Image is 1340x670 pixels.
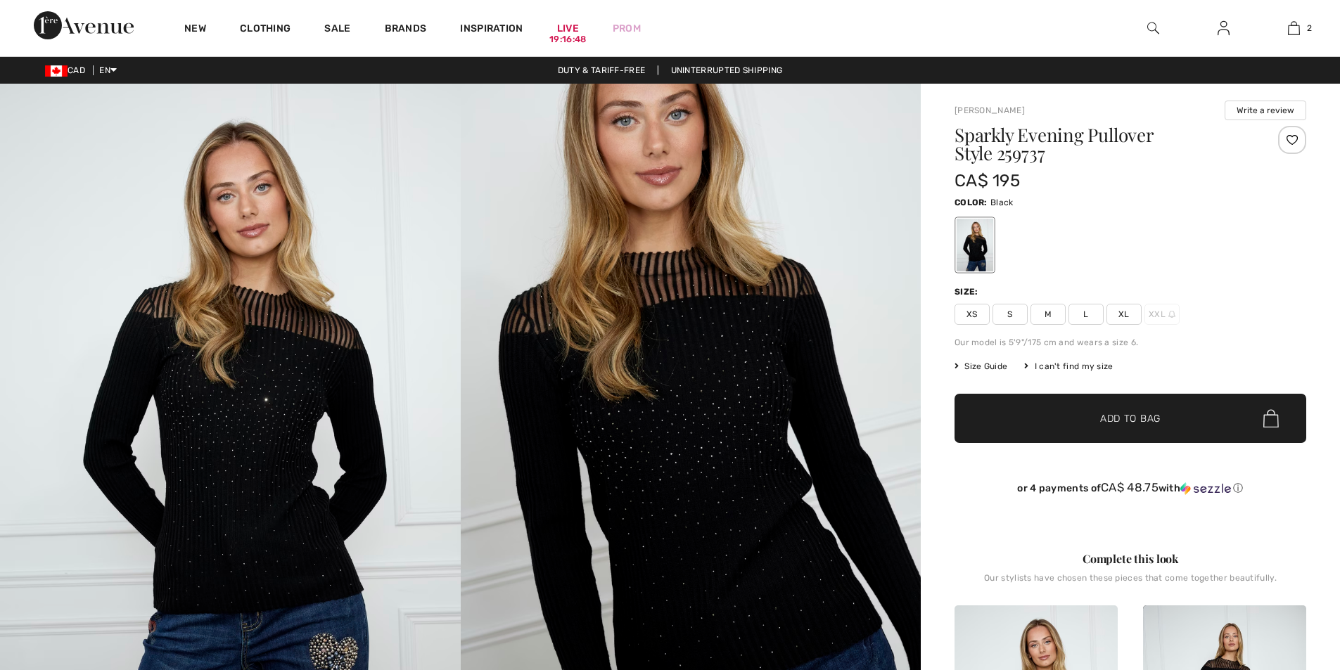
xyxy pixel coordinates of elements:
[1180,482,1231,495] img: Sezzle
[324,22,350,37] a: Sale
[955,126,1248,162] h1: Sparkly Evening Pullover Style 259737
[1206,20,1241,37] a: Sign In
[955,105,1025,115] a: [PERSON_NAME]
[993,304,1028,325] span: S
[955,336,1306,349] div: Our model is 5'9"/175 cm and wears a size 6.
[1218,20,1230,37] img: My Info
[1307,22,1312,34] span: 2
[957,219,993,271] div: Black
[613,21,641,36] a: Prom
[1263,409,1279,427] img: Bag.svg
[955,304,990,325] span: XS
[955,198,988,207] span: Color:
[1030,304,1066,325] span: M
[955,360,1007,373] span: Size Guide
[955,394,1306,443] button: Add to Bag
[1168,311,1175,318] img: ring-m.svg
[955,550,1306,567] div: Complete this look
[1068,304,1104,325] span: L
[955,171,1020,191] span: CA$ 195
[990,198,1014,207] span: Black
[184,22,206,37] a: New
[1225,101,1306,120] button: Write a review
[45,65,91,75] span: CAD
[955,573,1306,594] div: Our stylists have chosen these pieces that come together beautifully.
[1106,304,1142,325] span: XL
[549,33,586,46] div: 19:16:48
[1288,20,1300,37] img: My Bag
[955,481,1306,495] div: or 4 payments of with
[1100,411,1161,426] span: Add to Bag
[1259,20,1328,37] a: 2
[460,22,523,37] span: Inspiration
[99,65,117,75] span: EN
[1147,20,1159,37] img: search the website
[385,22,427,37] a: Brands
[240,22,291,37] a: Clothing
[1101,480,1159,494] span: CA$ 48.75
[955,285,981,298] div: Size:
[1024,360,1113,373] div: I can't find my size
[557,21,579,36] a: Live19:16:48
[34,11,134,39] img: 1ère Avenue
[1144,304,1180,325] span: XXL
[955,481,1306,500] div: or 4 payments ofCA$ 48.75withSezzle Click to learn more about Sezzle
[45,65,68,77] img: Canadian Dollar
